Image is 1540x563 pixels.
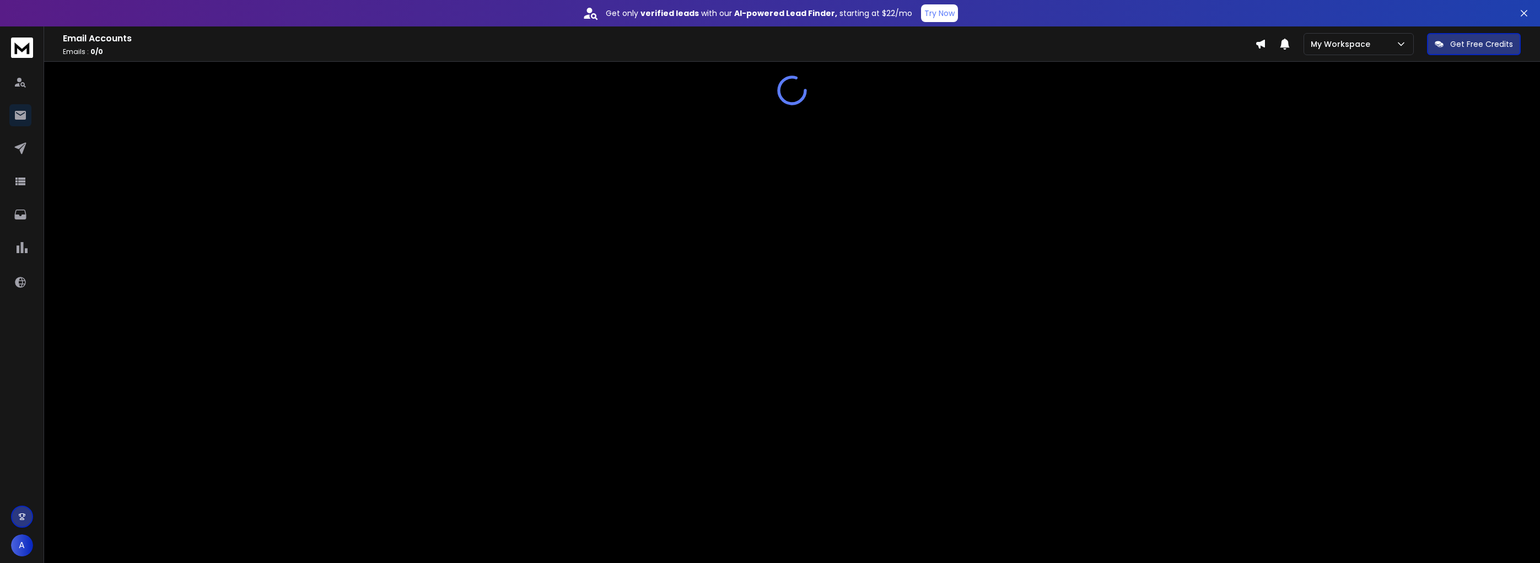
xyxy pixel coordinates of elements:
img: logo [11,37,33,58]
p: Get only with our starting at $22/mo [606,8,912,19]
p: Emails : [63,47,1255,56]
h1: Email Accounts [63,32,1255,45]
span: 0 / 0 [90,47,103,56]
p: Try Now [924,8,955,19]
p: My Workspace [1311,39,1375,50]
strong: AI-powered Lead Finder, [734,8,837,19]
p: Get Free Credits [1450,39,1513,50]
button: Get Free Credits [1427,33,1521,55]
button: Try Now [921,4,958,22]
strong: verified leads [640,8,699,19]
button: A [11,534,33,556]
